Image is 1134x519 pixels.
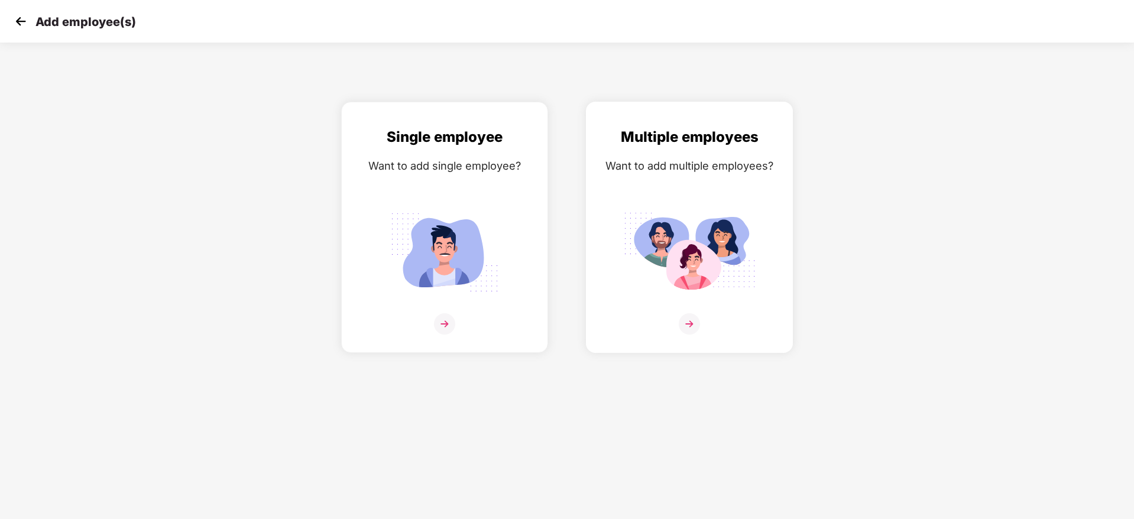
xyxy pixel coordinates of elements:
[354,126,536,148] div: Single employee
[354,157,536,174] div: Want to add single employee?
[35,15,136,29] p: Add employee(s)
[12,12,30,30] img: svg+xml;base64,PHN2ZyB4bWxucz0iaHR0cDovL3d3dy53My5vcmcvMjAwMC9zdmciIHdpZHRoPSIzMCIgaGVpZ2h0PSIzMC...
[434,313,455,335] img: svg+xml;base64,PHN2ZyB4bWxucz0iaHR0cDovL3d3dy53My5vcmcvMjAwMC9zdmciIHdpZHRoPSIzNiIgaGVpZ2h0PSIzNi...
[378,206,511,299] img: svg+xml;base64,PHN2ZyB4bWxucz0iaHR0cDovL3d3dy53My5vcmcvMjAwMC9zdmciIGlkPSJTaW5nbGVfZW1wbG95ZWUiIH...
[679,313,700,335] img: svg+xml;base64,PHN2ZyB4bWxucz0iaHR0cDovL3d3dy53My5vcmcvMjAwMC9zdmciIHdpZHRoPSIzNiIgaGVpZ2h0PSIzNi...
[598,126,780,148] div: Multiple employees
[623,206,756,299] img: svg+xml;base64,PHN2ZyB4bWxucz0iaHR0cDovL3d3dy53My5vcmcvMjAwMC9zdmciIGlkPSJNdWx0aXBsZV9lbXBsb3llZS...
[598,157,780,174] div: Want to add multiple employees?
